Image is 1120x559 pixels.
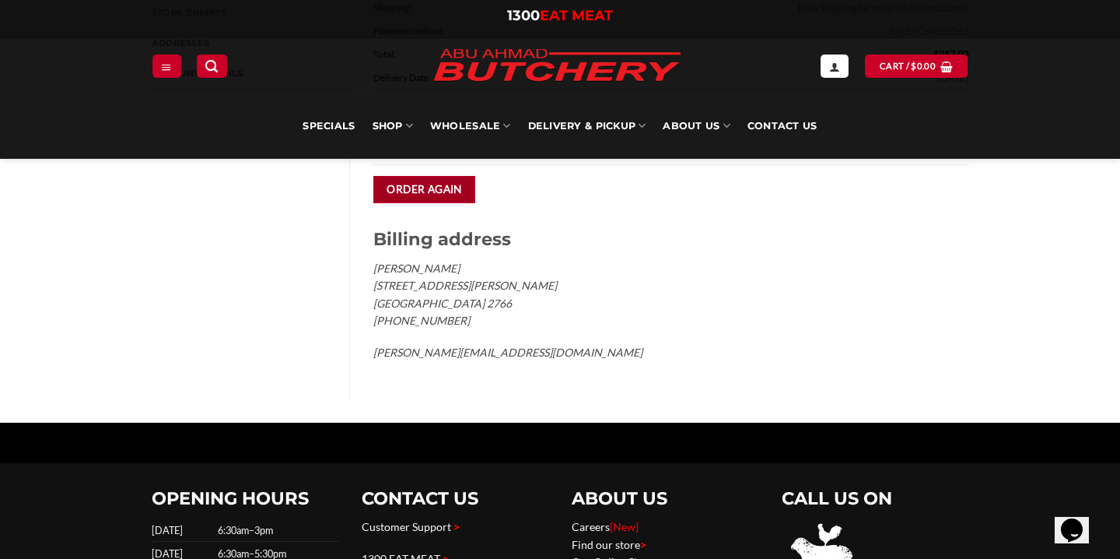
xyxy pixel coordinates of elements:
[640,538,646,551] span: >
[152,487,338,510] h2: OPENING HOURS
[303,93,355,159] a: Specials
[911,61,936,71] bdi: 0.00
[421,39,693,93] img: Abu Ahmad Butchery
[362,520,451,533] a: Customer Support
[373,93,413,159] a: SHOP
[152,54,180,77] a: Menu
[663,93,730,159] a: About Us
[373,344,968,362] p: [PERSON_NAME][EMAIL_ADDRESS][DOMAIN_NAME]
[880,59,936,73] span: Cart /
[572,520,639,533] a: Careers{New}
[453,520,460,533] span: >
[373,228,968,251] h2: Billing address
[610,520,639,533] span: {New}
[213,519,338,542] td: 6:30am–3pm
[865,54,968,77] a: View cart
[197,54,226,77] a: Search
[373,176,475,203] a: Order again
[430,93,511,159] a: Wholesale
[152,519,213,542] td: [DATE]
[1055,497,1104,543] iframe: chat widget
[821,54,849,77] a: My account
[911,59,916,73] span: $
[507,7,613,24] a: 1300EAT MEAT
[362,487,548,510] h2: CONTACT US
[540,7,613,24] span: EAT MEAT
[572,487,758,510] h2: ABOUT US
[782,487,968,510] h2: CALL US ON
[373,312,968,330] p: [PHONE_NUMBER]
[507,7,540,24] span: 1300
[373,260,968,362] address: [PERSON_NAME] [STREET_ADDRESS][PERSON_NAME] [GEOGRAPHIC_DATA] 2766
[528,93,646,159] a: Delivery & Pickup
[747,93,817,159] a: Contact Us
[572,538,646,551] a: Find our store>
